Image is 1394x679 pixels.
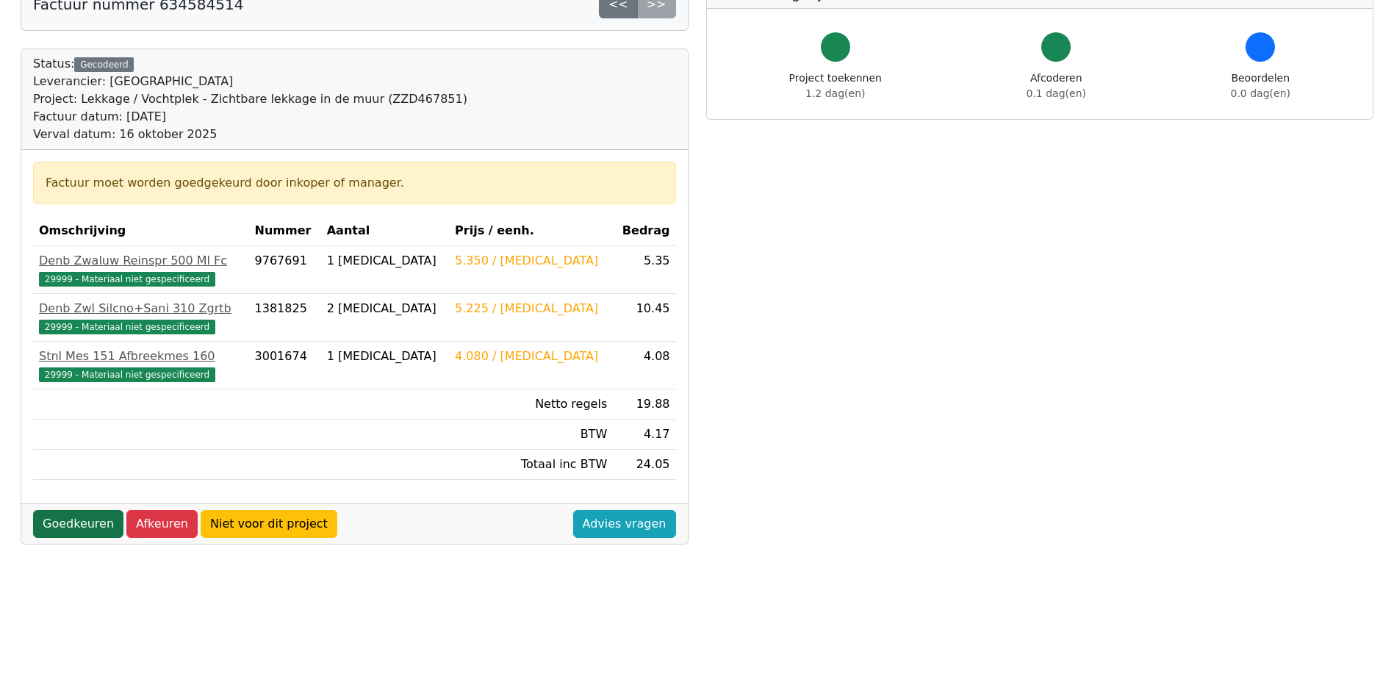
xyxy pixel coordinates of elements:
[249,246,321,294] td: 9767691
[46,174,664,192] div: Factuur moet worden goedgekeurd door inkoper of manager.
[613,342,675,389] td: 4.08
[613,294,675,342] td: 10.45
[33,216,249,246] th: Omschrijving
[1231,71,1290,101] div: Beoordelen
[613,246,675,294] td: 5.35
[33,55,467,143] div: Status:
[39,300,243,335] a: Denb Zwl Silcno+Sani 310 Zgrtb29999 - Materiaal niet gespecificeerd
[449,450,613,480] td: Totaal inc BTW
[39,272,215,287] span: 29999 - Materiaal niet gespecificeerd
[805,87,865,99] span: 1.2 dag(en)
[455,300,607,317] div: 5.225 / [MEDICAL_DATA]
[573,510,676,538] a: Advies vragen
[39,252,243,270] div: Denb Zwaluw Reinspr 500 Ml Fc
[1027,87,1086,99] span: 0.1 dag(en)
[613,216,675,246] th: Bedrag
[449,216,613,246] th: Prijs / eenh.
[249,216,321,246] th: Nummer
[613,420,675,450] td: 4.17
[789,71,882,101] div: Project toekennen
[327,300,443,317] div: 2 [MEDICAL_DATA]
[1027,71,1086,101] div: Afcoderen
[39,252,243,287] a: Denb Zwaluw Reinspr 500 Ml Fc29999 - Materiaal niet gespecificeerd
[33,73,467,90] div: Leverancier: [GEOGRAPHIC_DATA]
[39,300,243,317] div: Denb Zwl Silcno+Sani 310 Zgrtb
[1231,87,1290,99] span: 0.0 dag(en)
[74,57,134,72] div: Gecodeerd
[449,420,613,450] td: BTW
[33,108,467,126] div: Factuur datum: [DATE]
[201,510,337,538] a: Niet voor dit project
[327,348,443,365] div: 1 [MEDICAL_DATA]
[449,389,613,420] td: Netto regels
[39,367,215,382] span: 29999 - Materiaal niet gespecificeerd
[455,252,607,270] div: 5.350 / [MEDICAL_DATA]
[39,348,243,383] a: Stnl Mes 151 Afbreekmes 16029999 - Materiaal niet gespecificeerd
[249,342,321,389] td: 3001674
[33,510,123,538] a: Goedkeuren
[613,450,675,480] td: 24.05
[39,320,215,334] span: 29999 - Materiaal niet gespecificeerd
[321,216,449,246] th: Aantal
[613,389,675,420] td: 19.88
[33,90,467,108] div: Project: Lekkage / Vochtplek - Zichtbare lekkage in de muur (ZZD467851)
[455,348,607,365] div: 4.080 / [MEDICAL_DATA]
[249,294,321,342] td: 1381825
[126,510,198,538] a: Afkeuren
[39,348,243,365] div: Stnl Mes 151 Afbreekmes 160
[33,126,467,143] div: Verval datum: 16 oktober 2025
[327,252,443,270] div: 1 [MEDICAL_DATA]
